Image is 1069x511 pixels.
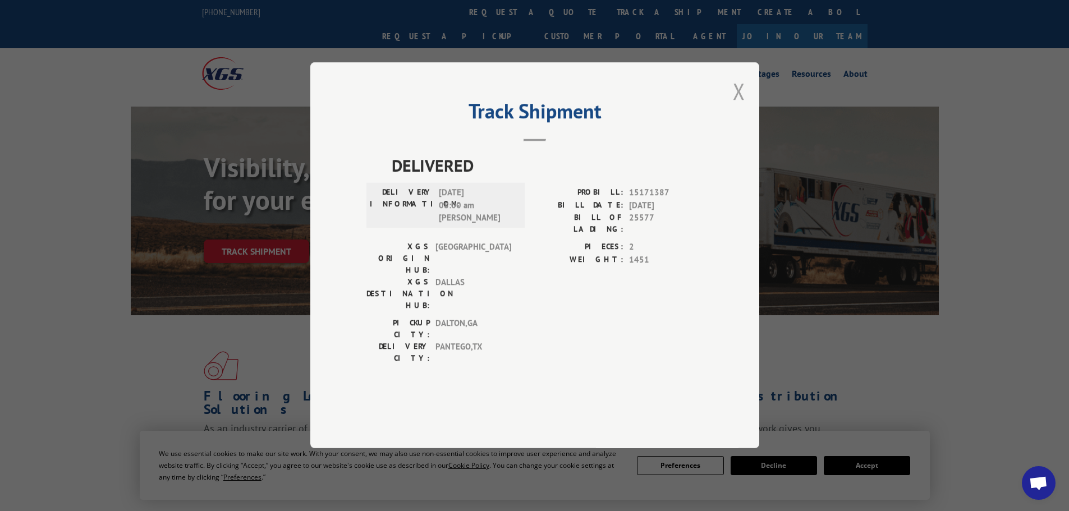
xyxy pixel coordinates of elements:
[439,187,515,225] span: [DATE] 08:00 am [PERSON_NAME]
[629,241,703,254] span: 2
[733,76,745,106] button: Close modal
[366,277,430,312] label: XGS DESTINATION HUB:
[535,199,623,212] label: BILL DATE:
[629,199,703,212] span: [DATE]
[629,212,703,236] span: 25577
[366,103,703,125] h2: Track Shipment
[435,341,511,365] span: PANTEGO , TX
[392,153,703,178] span: DELIVERED
[366,317,430,341] label: PICKUP CITY:
[535,187,623,200] label: PROBILL:
[435,277,511,312] span: DALLAS
[435,241,511,277] span: [GEOGRAPHIC_DATA]
[535,212,623,236] label: BILL OF LADING:
[435,317,511,341] span: DALTON , GA
[370,187,433,225] label: DELIVERY INFORMATION:
[366,341,430,365] label: DELIVERY CITY:
[535,254,623,266] label: WEIGHT:
[535,241,623,254] label: PIECES:
[1022,466,1056,500] div: Open chat
[629,187,703,200] span: 15171387
[366,241,430,277] label: XGS ORIGIN HUB:
[629,254,703,266] span: 1451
